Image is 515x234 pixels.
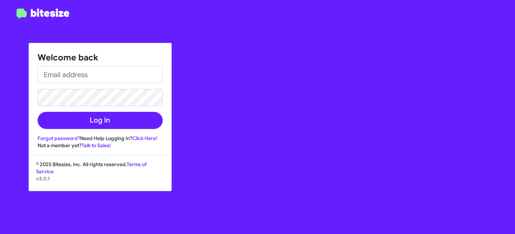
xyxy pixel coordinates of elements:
a: Terms of Service [36,161,147,175]
h1: Welcome back [38,52,163,63]
a: Talk to Sales! [82,142,111,149]
a: Forgot password? [38,135,80,141]
p: v3.0.1 [36,175,164,182]
div: Need Help Logging In? [38,135,163,142]
button: Log In [38,112,163,129]
a: Click Here! [132,135,157,141]
input: Email address [38,66,163,83]
div: © 2025 Bitesize, Inc. All rights reserved. [29,161,171,191]
div: Not a member yet? [38,142,163,149]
